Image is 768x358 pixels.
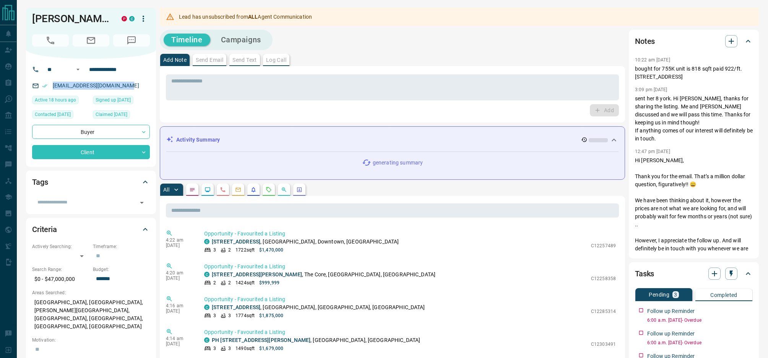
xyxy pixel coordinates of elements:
[235,345,255,352] p: 1490 sqft
[635,35,655,47] h2: Notes
[136,197,147,208] button: Open
[166,303,193,308] p: 4:16 am
[122,16,127,21] div: property.ca
[591,341,616,348] p: C12303491
[32,296,150,333] p: [GEOGRAPHIC_DATA], [GEOGRAPHIC_DATA], [PERSON_NAME][GEOGRAPHIC_DATA], [GEOGRAPHIC_DATA], [GEOGRAP...
[32,289,150,296] p: Areas Searched:
[259,345,283,352] p: $1,679,000
[93,96,150,106] div: Wed Apr 18 2018
[281,187,287,193] svg: Opportunities
[235,312,255,319] p: 1774 sqft
[53,82,139,89] a: [EMAIL_ADDRESS][DOMAIN_NAME]
[635,65,753,81] p: bought for 755K unit is 818 sqft paid 922/ft. [STREET_ADDRESS]
[42,83,47,89] svg: Email Verified
[591,275,616,282] p: C12258358
[204,337,209,343] div: condos.ca
[212,304,260,310] a: [STREET_ADDRESS]
[93,243,150,250] p: Timeframe:
[259,247,283,253] p: $1,470,000
[373,159,423,167] p: generating summary
[647,307,695,315] p: Follow up Reminder
[32,96,89,106] div: Sun Aug 17 2025
[635,32,753,50] div: Notes
[204,239,209,244] div: condos.ca
[204,328,616,336] p: Opportunity - Favourited a Listing
[73,34,109,47] span: Email
[113,34,150,47] span: Message
[213,312,216,319] p: 3
[32,125,150,139] div: Buyer
[164,34,210,46] button: Timeline
[32,145,150,159] div: Client
[204,305,209,310] div: condos.ca
[93,266,150,273] p: Budget:
[93,110,150,121] div: Sun Feb 19 2023
[213,34,269,46] button: Campaigns
[32,337,150,343] p: Motivation:
[176,136,220,144] p: Activity Summary
[32,176,48,188] h2: Tags
[179,10,312,24] div: Lead has unsubscribed from Agent Communication
[248,14,258,20] strong: ALL
[32,243,89,250] p: Actively Searching:
[213,345,216,352] p: 3
[96,111,127,118] span: Claimed [DATE]
[250,187,257,193] svg: Listing Alerts
[204,230,616,238] p: Opportunity - Favourited a Listing
[129,16,135,21] div: condos.ca
[212,239,260,245] a: [STREET_ADDRESS]
[205,187,211,193] svg: Lead Browsing Activity
[163,57,187,63] p: Add Note
[635,57,670,63] p: 10:22 am [DATE]
[213,279,216,286] p: 2
[166,243,193,248] p: [DATE]
[635,156,753,309] p: Hi [PERSON_NAME], Thank you for the email. That’s a million dollar question, figuratively!! 😄 We ...
[647,339,753,346] p: 6:00 a.m. [DATE] - Overdue
[212,271,302,277] a: [STREET_ADDRESS][PERSON_NAME]
[32,223,57,235] h2: Criteria
[35,96,76,104] span: Active 18 hours ago
[204,272,209,277] div: condos.ca
[204,263,616,271] p: Opportunity - Favourited a Listing
[220,187,226,193] svg: Calls
[204,295,616,303] p: Opportunity - Favourited a Listing
[674,292,677,297] p: 3
[235,279,255,286] p: 1424 sqft
[212,303,425,311] p: , [GEOGRAPHIC_DATA], [GEOGRAPHIC_DATA], [GEOGRAPHIC_DATA]
[235,187,241,193] svg: Emails
[635,268,654,280] h2: Tasks
[591,242,616,249] p: C12257489
[228,247,231,253] p: 2
[212,271,435,279] p: , The Core, [GEOGRAPHIC_DATA], [GEOGRAPHIC_DATA]
[228,279,231,286] p: 2
[73,65,83,74] button: Open
[32,110,89,121] div: Tue Nov 10 2020
[266,187,272,193] svg: Requests
[228,312,231,319] p: 3
[163,187,169,192] p: All
[259,279,279,286] p: $999,999
[635,87,667,92] p: 3:09 pm [DATE]
[212,337,310,343] a: PH [STREET_ADDRESS][PERSON_NAME]
[166,336,193,341] p: 4:14 am
[212,336,420,344] p: , [GEOGRAPHIC_DATA], [GEOGRAPHIC_DATA]
[635,149,670,154] p: 12:47 pm [DATE]
[35,111,71,118] span: Contacted [DATE]
[296,187,302,193] svg: Agent Actions
[32,220,150,239] div: Criteria
[213,247,216,253] p: 3
[32,173,150,191] div: Tags
[166,276,193,281] p: [DATE]
[32,34,69,47] span: Call
[647,317,753,324] p: 6:00 a.m. [DATE] - Overdue
[166,133,619,147] div: Activity Summary
[166,341,193,347] p: [DATE]
[235,247,255,253] p: 1722 sqft
[96,96,131,104] span: Signed up [DATE]
[591,308,616,315] p: C12285314
[259,312,283,319] p: $1,875,000
[32,13,110,25] h1: [PERSON_NAME]
[647,330,695,338] p: Follow up Reminder
[32,273,89,285] p: $0 - $47,000,000
[166,270,193,276] p: 4:20 am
